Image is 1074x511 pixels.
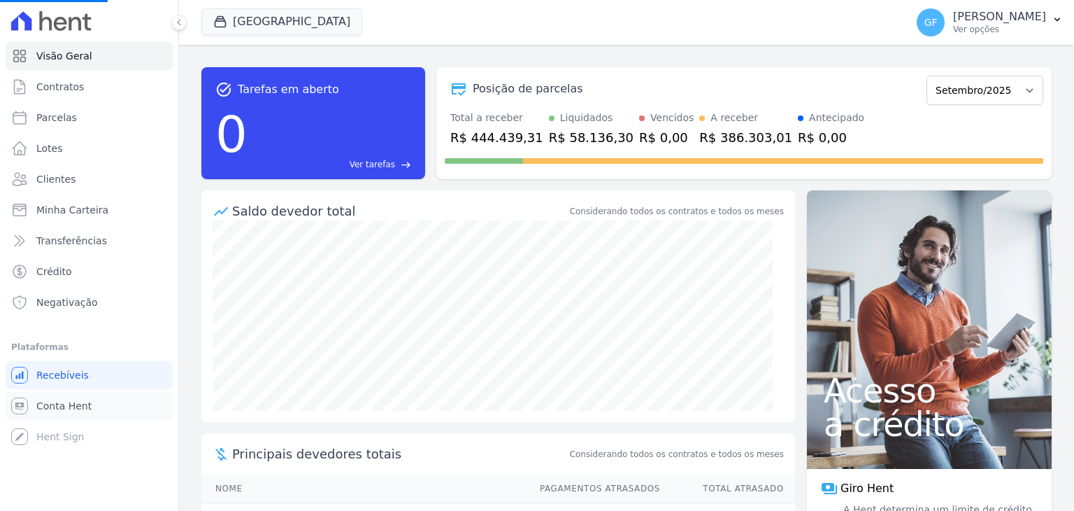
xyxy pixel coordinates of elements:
[798,128,864,147] div: R$ 0,00
[710,111,758,125] div: A receber
[36,49,92,63] span: Visão Geral
[6,196,173,224] a: Minha Carteira
[11,339,167,356] div: Plataformas
[450,111,543,125] div: Total a receber
[6,361,173,389] a: Recebíveis
[6,392,173,420] a: Conta Hent
[560,111,613,125] div: Liquidados
[824,374,1035,407] span: Acesso
[6,42,173,70] a: Visão Geral
[661,475,795,503] th: Total Atrasado
[232,444,567,463] span: Principais devedores totais
[36,368,89,382] span: Recebíveis
[824,407,1035,441] span: a crédito
[809,111,864,125] div: Antecipado
[650,111,694,125] div: Vencidos
[36,172,76,186] span: Clientes
[6,258,173,286] a: Crédito
[924,17,938,27] span: GF
[36,80,84,94] span: Contratos
[201,475,527,503] th: Nome
[36,265,72,279] span: Crédito
[699,128,792,147] div: R$ 386.303,01
[527,475,661,503] th: Pagamentos Atrasados
[36,141,63,155] span: Lotes
[570,205,784,218] div: Considerando todos os contratos e todos os meses
[36,203,108,217] span: Minha Carteira
[473,80,583,97] div: Posição de parcelas
[232,202,567,220] div: Saldo devedor total
[36,399,92,413] span: Conta Hent
[36,111,77,125] span: Parcelas
[570,448,784,461] span: Considerando todos os contratos e todos os meses
[36,234,107,248] span: Transferências
[549,128,633,147] div: R$ 58.136,30
[639,128,694,147] div: R$ 0,00
[953,10,1046,24] p: [PERSON_NAME]
[6,73,173,101] a: Contratos
[6,227,173,255] a: Transferências
[215,98,248,171] div: 0
[840,480,894,497] span: Giro Hent
[401,160,411,170] span: east
[36,295,98,309] span: Negativação
[238,81,339,98] span: Tarefas em aberto
[350,158,395,171] span: Ver tarefas
[6,288,173,316] a: Negativação
[6,134,173,162] a: Lotes
[450,128,543,147] div: R$ 444.439,31
[253,158,411,171] a: Ver tarefas east
[905,3,1074,42] button: GF [PERSON_NAME] Ver opções
[6,104,173,132] a: Parcelas
[6,165,173,193] a: Clientes
[215,81,232,98] span: task_alt
[201,8,362,35] button: [GEOGRAPHIC_DATA]
[953,24,1046,35] p: Ver opções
